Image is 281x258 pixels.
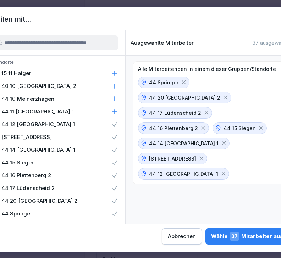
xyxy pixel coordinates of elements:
[1,172,51,179] p: 44 16 Plettenberg 2
[1,185,55,192] p: 44 17 Lüdenscheid 2
[149,109,201,117] p: 44 17 Lüdenscheid 2
[1,83,76,90] p: 40 10 [GEOGRAPHIC_DATA] 2
[149,79,178,86] p: 44 Springer
[168,232,196,240] div: Abbrechen
[230,232,239,241] span: 37
[1,95,54,102] p: 44 10 Meinerzhagen
[1,121,75,128] p: 44 12 [GEOGRAPHIC_DATA] 1
[1,146,75,153] p: 44 14 [GEOGRAPHIC_DATA] 1
[1,210,32,217] p: 44 Springer
[1,70,31,77] p: 15 11 Haiger
[149,124,198,132] p: 44 16 Plettenberg 2
[131,40,194,46] p: Ausgewählte Mitarbeiter
[162,228,202,245] button: Abbrechen
[149,140,219,147] p: 44 14 [GEOGRAPHIC_DATA] 1
[149,170,218,178] p: 44 12 [GEOGRAPHIC_DATA] 1
[149,94,220,101] p: 44 20 [GEOGRAPHIC_DATA] 2
[1,159,35,166] p: 44 15 Siegen
[1,134,52,141] p: [STREET_ADDRESS]
[224,124,256,132] p: 44 15 Siegen
[138,66,276,72] p: Alle Mitarbeitenden in einem dieser Gruppen/Standorte
[1,197,77,204] p: 44 20 [GEOGRAPHIC_DATA] 2
[149,155,196,162] p: [STREET_ADDRESS]
[1,108,74,115] p: 44 11 [GEOGRAPHIC_DATA] 1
